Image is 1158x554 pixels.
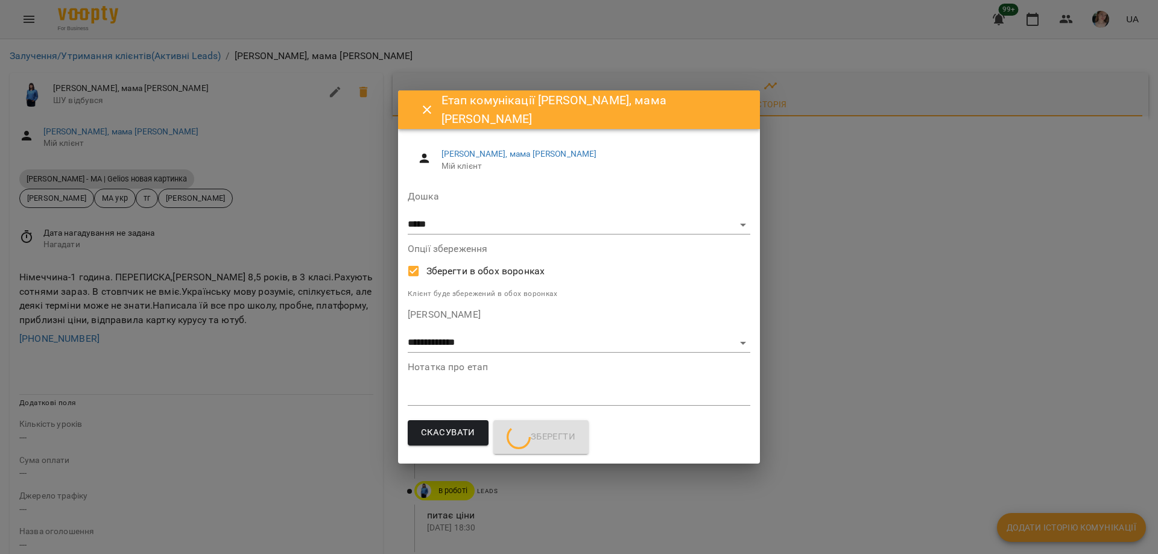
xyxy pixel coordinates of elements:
[441,149,597,159] a: [PERSON_NAME], мама [PERSON_NAME]
[408,192,750,201] label: Дошка
[408,420,489,445] button: Скасувати
[413,95,441,124] button: Close
[421,425,475,441] span: Скасувати
[408,288,750,300] p: Клієнт буде збережений в обох воронках
[408,310,750,319] label: [PERSON_NAME]
[441,160,741,172] span: Мій клієнт
[426,264,545,279] span: Зберегти в обох воронках
[441,91,745,129] h6: Етап комунікації [PERSON_NAME], мама [PERSON_NAME]
[408,362,750,372] label: Нотатка про етап
[408,244,750,254] label: Опції збереження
